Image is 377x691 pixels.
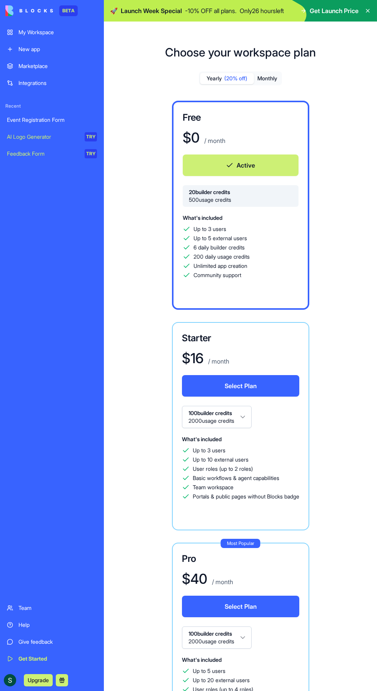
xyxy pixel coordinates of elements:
span: What's included [183,214,222,221]
span: Launch Week Special [121,6,182,15]
h3: Starter [182,332,299,344]
span: Up to 3 users [193,447,225,454]
p: - 10 % OFF all plans. [185,6,237,15]
span: What's included [182,436,222,442]
span: 500 usage credits [189,196,292,204]
a: New app [2,42,102,57]
img: logo [5,5,53,16]
a: AI Logo GeneratorTRY [2,129,102,145]
span: Up to 3 users [194,225,226,233]
div: AI Logo Generator [7,133,79,141]
button: Select Plan [182,596,299,617]
h1: $ 40 [182,571,207,586]
a: Upgrade [24,676,53,684]
h1: Choose your workspace plan [165,45,316,59]
span: Up to 5 external users [194,234,247,242]
div: TRY [85,132,97,141]
div: Integrations [18,79,97,87]
div: My Workspace [18,28,97,36]
span: 🚀 [110,6,118,15]
a: Feedback FormTRY [2,146,102,161]
div: Most Popular [221,539,260,548]
a: Help [2,617,102,633]
span: Team workspace [193,483,234,491]
span: Recent [2,103,102,109]
div: New app [18,45,97,53]
h1: $ 0 [183,130,200,145]
span: Up to 10 external users [193,456,249,463]
p: Only 26 hours left [240,6,284,15]
a: Give feedback [2,634,102,649]
span: 200 daily usage credits [194,253,250,261]
span: Portals & public pages without Blocks badge [193,493,299,500]
button: Upgrade [24,674,53,686]
a: My Workspace [2,25,102,40]
h3: Pro [182,553,299,565]
p: / month [207,357,229,366]
a: Integrations [2,75,102,91]
a: Event Registration Form [2,112,102,128]
span: Unlimited app creation [194,262,247,270]
button: Active [183,154,299,176]
div: TRY [85,149,97,158]
span: Get Launch Price [310,6,359,15]
a: Team [2,600,102,616]
span: (20% off) [224,75,247,82]
span: 6 daily builder credits [194,244,245,251]
img: ACg8ocKrkXFCpTReAGcDo9CqhuXvneMTC1jSp0515gS1o95jxFav0w=s96-c [4,674,16,686]
div: Feedback Form [7,150,79,158]
span: User roles (up to 2 roles) [193,465,253,473]
h3: Free [183,111,299,124]
span: Basic workflows & agent capabilities [193,474,279,482]
a: Marketplace [2,58,102,74]
div: BETA [59,5,78,16]
button: Monthly [254,73,281,84]
p: / month [210,577,233,586]
div: Help [18,621,97,629]
div: Team [18,604,97,612]
div: Give feedback [18,638,97,646]
button: Select Plan [182,375,299,397]
button: Yearly [200,73,254,84]
span: Up to 20 external users [193,676,250,684]
p: / month [203,136,225,145]
a: Get Started [2,651,102,666]
span: Community support [194,271,241,279]
span: What's included [182,656,222,663]
span: Up to 5 users [193,667,225,675]
div: Get Started [18,655,97,663]
div: Event Registration Form [7,116,97,124]
h1: $ 16 [182,350,204,366]
div: Marketplace [18,62,97,70]
a: BETA [5,5,78,16]
span: 20 builder credits [189,188,292,196]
